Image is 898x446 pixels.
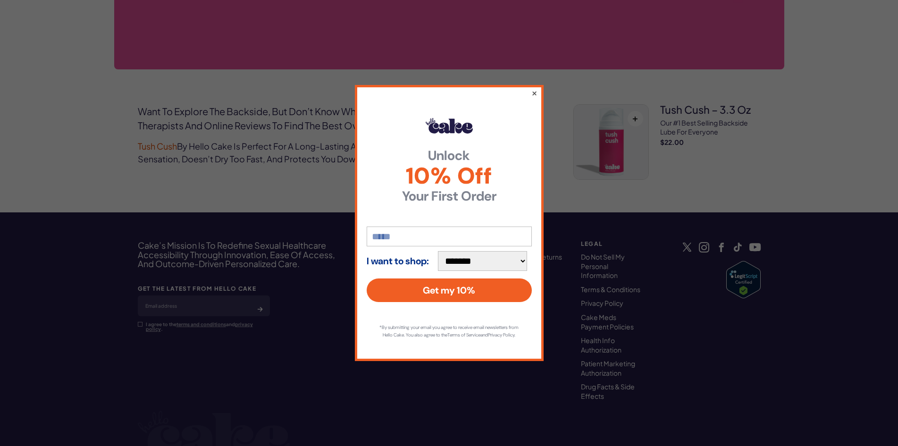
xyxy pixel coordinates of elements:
strong: Your First Order [367,190,532,203]
a: Terms of Service [447,332,480,338]
strong: Unlock [367,149,532,162]
p: *By submitting your email you agree to receive email newsletters from Hello Cake. You also agree ... [376,324,522,339]
button: Get my 10% [367,278,532,302]
strong: I want to shop: [367,256,429,266]
button: × [531,87,537,99]
span: 10% Off [367,165,532,187]
img: Hello Cake [426,118,473,133]
a: Privacy Policy [488,332,514,338]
